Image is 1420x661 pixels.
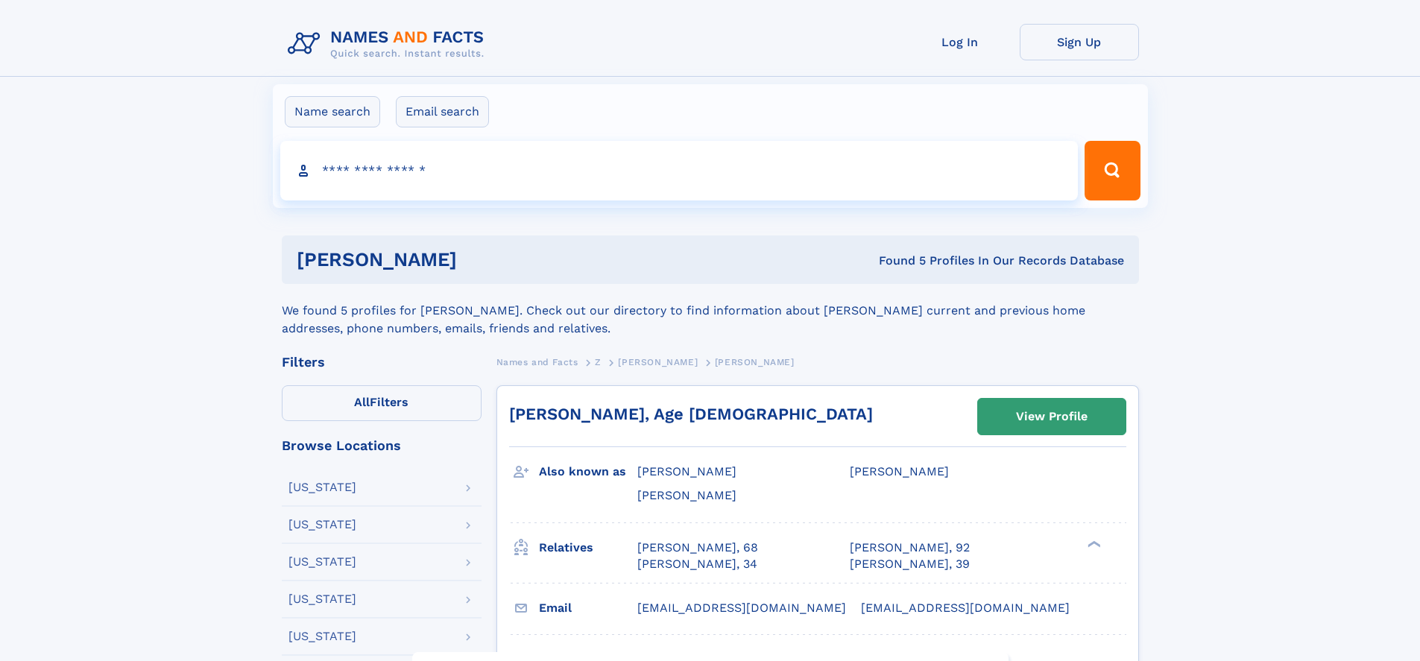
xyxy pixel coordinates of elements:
[637,556,757,572] a: [PERSON_NAME], 34
[668,253,1124,269] div: Found 5 Profiles In Our Records Database
[1084,539,1102,548] div: ❯
[637,488,736,502] span: [PERSON_NAME]
[288,593,356,605] div: [US_STATE]
[637,601,846,615] span: [EMAIL_ADDRESS][DOMAIN_NAME]
[850,464,949,478] span: [PERSON_NAME]
[288,481,356,493] div: [US_STATE]
[509,405,873,423] a: [PERSON_NAME], Age [DEMOGRAPHIC_DATA]
[595,357,602,367] span: Z
[282,355,482,369] div: Filters
[282,385,482,421] label: Filters
[978,399,1126,434] a: View Profile
[850,540,970,556] a: [PERSON_NAME], 92
[618,352,698,371] a: [PERSON_NAME]
[861,601,1070,615] span: [EMAIL_ADDRESS][DOMAIN_NAME]
[637,540,758,556] a: [PERSON_NAME], 68
[1085,141,1140,200] button: Search Button
[1020,24,1139,60] a: Sign Up
[288,556,356,568] div: [US_STATE]
[539,459,637,484] h3: Also known as
[637,464,736,478] span: [PERSON_NAME]
[900,24,1020,60] a: Log In
[618,357,698,367] span: [PERSON_NAME]
[715,357,795,367] span: [PERSON_NAME]
[354,395,370,409] span: All
[282,284,1139,338] div: We found 5 profiles for [PERSON_NAME]. Check out our directory to find information about [PERSON_...
[280,141,1079,200] input: search input
[1016,399,1088,434] div: View Profile
[288,630,356,642] div: [US_STATE]
[282,24,496,64] img: Logo Names and Facts
[539,535,637,560] h3: Relatives
[285,96,380,127] label: Name search
[539,595,637,621] h3: Email
[282,439,482,452] div: Browse Locations
[297,250,668,269] h1: [PERSON_NAME]
[850,556,970,572] a: [PERSON_NAME], 39
[288,519,356,531] div: [US_STATE]
[496,352,578,371] a: Names and Facts
[595,352,602,371] a: Z
[396,96,489,127] label: Email search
